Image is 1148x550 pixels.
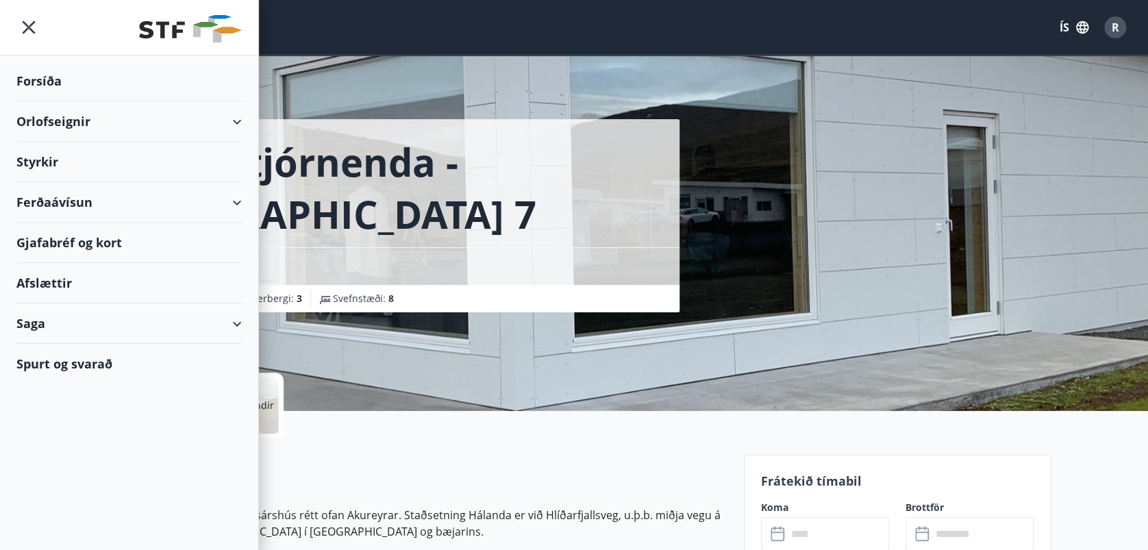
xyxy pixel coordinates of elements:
[761,501,889,514] label: Koma
[906,501,1034,514] label: Brottför
[16,61,242,101] div: Forsíða
[226,292,302,305] span: Svefnherbergi :
[16,263,242,303] div: Afslættir
[388,292,394,305] span: 8
[16,182,242,223] div: Ferðaávísun
[1099,11,1132,44] button: R
[297,292,302,305] span: 3
[16,15,41,40] button: menu
[16,142,242,182] div: Styrkir
[16,101,242,142] div: Orlofseignir
[1052,15,1096,40] button: ÍS
[97,507,727,540] p: [PERSON_NAME] ca.110m2 heilsárshús rétt ofan Akureyrar. Staðsetning Hálanda er við Hlíðarfjallsve...
[16,223,242,263] div: Gjafabréf og kort
[97,460,727,490] h2: Upplýsingar
[139,15,242,42] img: union_logo
[16,344,242,384] div: Spurt og svarað
[761,472,1034,490] p: Frátekið tímabil
[333,292,394,305] span: Svefnstæði :
[114,136,663,240] h1: Félag Stjórnenda - [GEOGRAPHIC_DATA] 7
[16,303,242,344] div: Saga
[1112,20,1119,35] span: R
